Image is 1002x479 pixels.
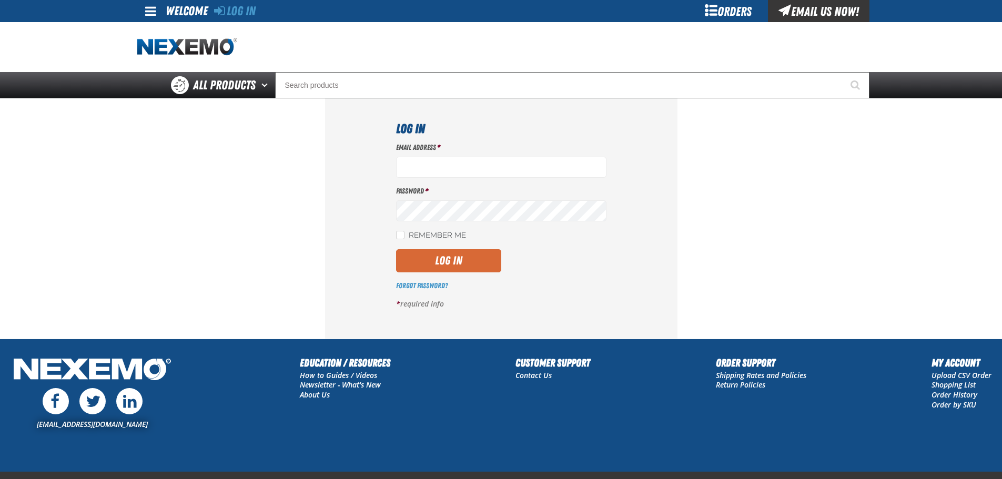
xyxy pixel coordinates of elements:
[396,231,404,239] input: Remember Me
[137,38,237,56] a: Home
[716,355,806,371] h2: Order Support
[300,380,381,390] a: Newsletter - What's New
[300,355,390,371] h2: Education / Resources
[258,72,275,98] button: Open All Products pages
[716,370,806,380] a: Shipping Rates and Policies
[932,390,977,400] a: Order History
[515,355,590,371] h2: Customer Support
[396,186,606,196] label: Password
[396,119,606,138] h1: Log In
[396,249,501,272] button: Log In
[716,380,765,390] a: Return Policies
[932,380,976,390] a: Shopping List
[932,370,991,380] a: Upload CSV Order
[11,355,174,386] img: Nexemo Logo
[396,281,448,290] a: Forgot Password?
[300,370,377,380] a: How to Guides / Videos
[137,38,237,56] img: Nexemo logo
[300,390,330,400] a: About Us
[932,355,991,371] h2: My Account
[396,142,606,152] label: Email Address
[843,72,869,98] button: Start Searching
[37,419,148,429] a: [EMAIL_ADDRESS][DOMAIN_NAME]
[515,370,552,380] a: Contact Us
[932,400,976,410] a: Order by SKU
[275,72,869,98] input: Search
[214,4,256,18] a: Log In
[396,231,466,241] label: Remember Me
[396,299,606,309] p: required info
[193,76,256,95] span: All Products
